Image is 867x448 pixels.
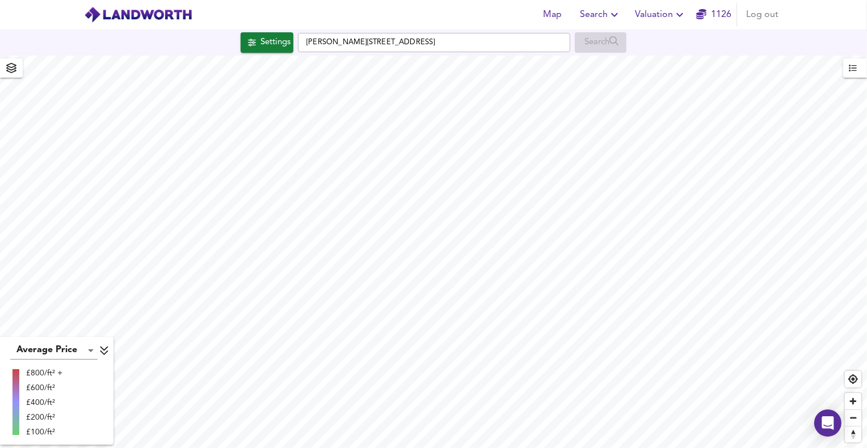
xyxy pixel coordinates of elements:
[10,341,98,360] div: Average Price
[26,412,62,423] div: £200/ft²
[696,7,731,23] a: 1126
[845,393,861,409] button: Zoom in
[845,409,861,426] button: Zoom out
[845,371,861,387] button: Find my location
[845,426,861,442] button: Reset bearing to north
[742,3,783,26] button: Log out
[260,35,291,50] div: Settings
[746,7,778,23] span: Log out
[26,426,62,438] div: £100/ft²
[814,409,841,437] div: Open Intercom Messenger
[696,3,732,26] button: 1126
[635,7,687,23] span: Valuation
[580,7,621,23] span: Search
[539,7,566,23] span: Map
[241,32,293,53] div: Click to configure Search Settings
[630,3,691,26] button: Valuation
[26,382,62,394] div: £600/ft²
[26,367,62,379] div: £800/ft² +
[298,33,570,52] input: Enter a location...
[534,3,571,26] button: Map
[84,6,192,23] img: logo
[575,3,626,26] button: Search
[241,32,293,53] button: Settings
[26,397,62,408] div: £400/ft²
[845,426,861,442] span: Reset bearing to north
[575,32,626,53] div: Enable a Source before running a Search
